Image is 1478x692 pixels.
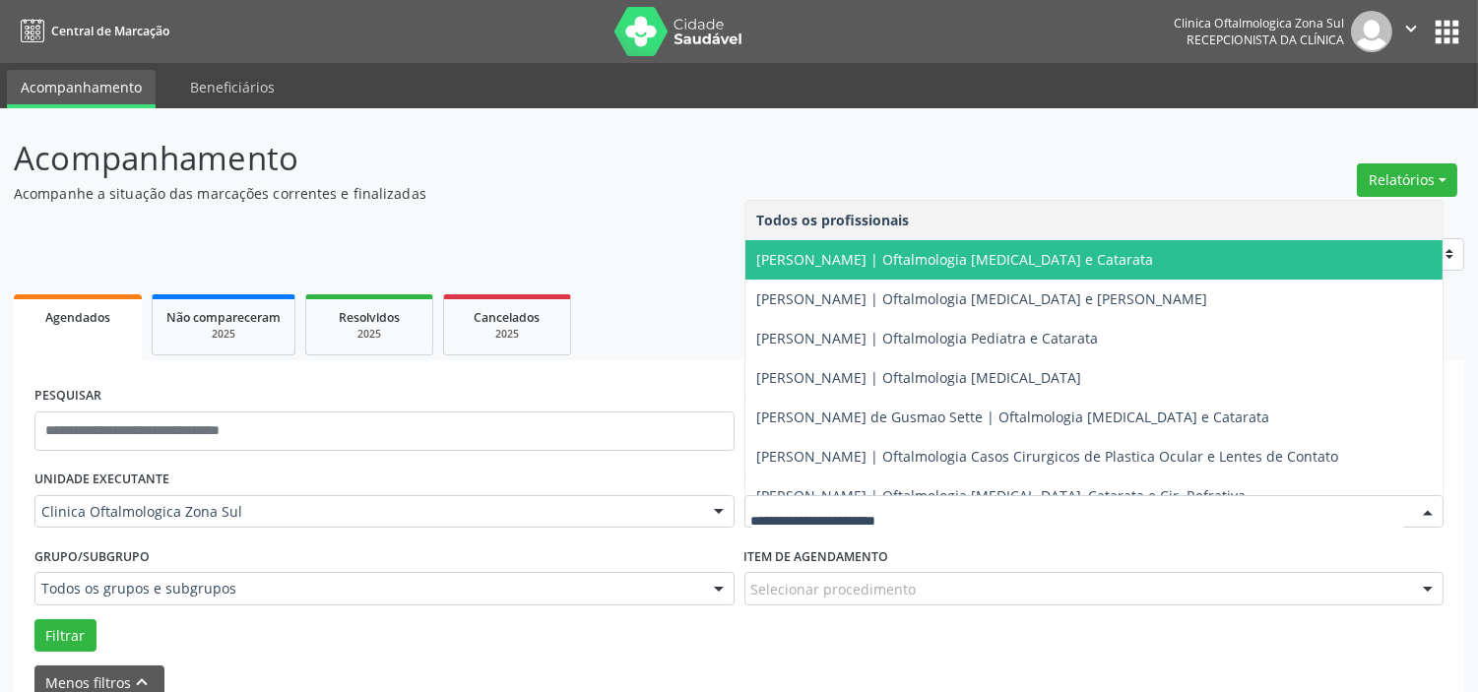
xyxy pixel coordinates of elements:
[176,70,289,104] a: Beneficiários
[751,579,917,599] span: Selecionar procedimento
[166,309,281,326] span: Não compareceram
[744,541,889,572] label: Item de agendamento
[34,381,101,411] label: PESQUISAR
[34,619,96,653] button: Filtrar
[1392,11,1430,52] button: 
[14,134,1029,183] p: Acompanhamento
[320,327,418,342] div: 2025
[757,486,1247,505] span: [PERSON_NAME] | Oftalmologia [MEDICAL_DATA], Catarata e Cir. Refrativa
[757,211,910,229] span: Todos os profissionais
[34,465,169,495] label: UNIDADE EXECUTANTE
[41,502,694,522] span: Clinica Oftalmologica Zona Sul
[757,408,1270,426] span: [PERSON_NAME] de Gusmao Sette | Oftalmologia [MEDICAL_DATA] e Catarata
[1357,163,1457,197] button: Relatórios
[34,541,150,572] label: Grupo/Subgrupo
[1400,18,1422,39] i: 
[757,289,1208,308] span: [PERSON_NAME] | Oftalmologia [MEDICAL_DATA] e [PERSON_NAME]
[757,368,1082,387] span: [PERSON_NAME] | Oftalmologia [MEDICAL_DATA]
[757,250,1154,269] span: [PERSON_NAME] | Oftalmologia [MEDICAL_DATA] e Catarata
[339,309,400,326] span: Resolvidos
[1187,31,1344,48] span: Recepcionista da clínica
[41,579,694,598] span: Todos os grupos e subgrupos
[458,327,556,342] div: 2025
[475,309,541,326] span: Cancelados
[45,309,110,326] span: Agendados
[7,70,156,108] a: Acompanhamento
[14,183,1029,204] p: Acompanhe a situação das marcações correntes e finalizadas
[166,327,281,342] div: 2025
[14,15,169,47] a: Central de Marcação
[1351,11,1392,52] img: img
[51,23,169,39] span: Central de Marcação
[757,447,1339,466] span: [PERSON_NAME] | Oftalmologia Casos Cirurgicos de Plastica Ocular e Lentes de Contato
[1430,15,1464,49] button: apps
[1174,15,1344,31] div: Clinica Oftalmologica Zona Sul
[757,329,1099,347] span: [PERSON_NAME] | Oftalmologia Pediatra e Catarata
